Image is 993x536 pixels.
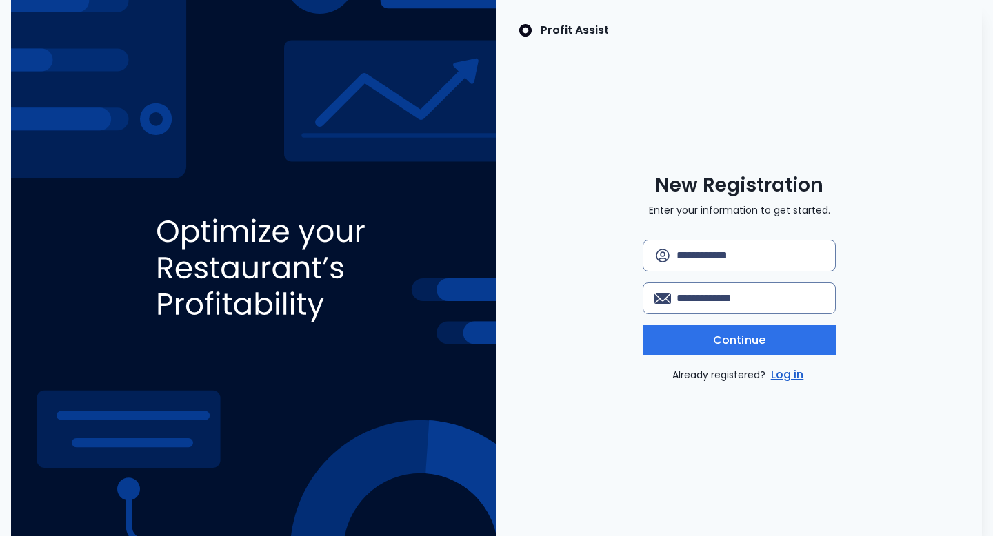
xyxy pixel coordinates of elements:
[655,173,823,198] span: New Registration
[643,325,836,355] button: Continue
[649,203,830,218] p: Enter your information to get started.
[713,332,765,349] span: Continue
[541,22,609,39] p: Profit Assist
[519,22,532,39] img: SpotOn Logo
[672,367,807,383] p: Already registered?
[768,367,807,383] a: Log in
